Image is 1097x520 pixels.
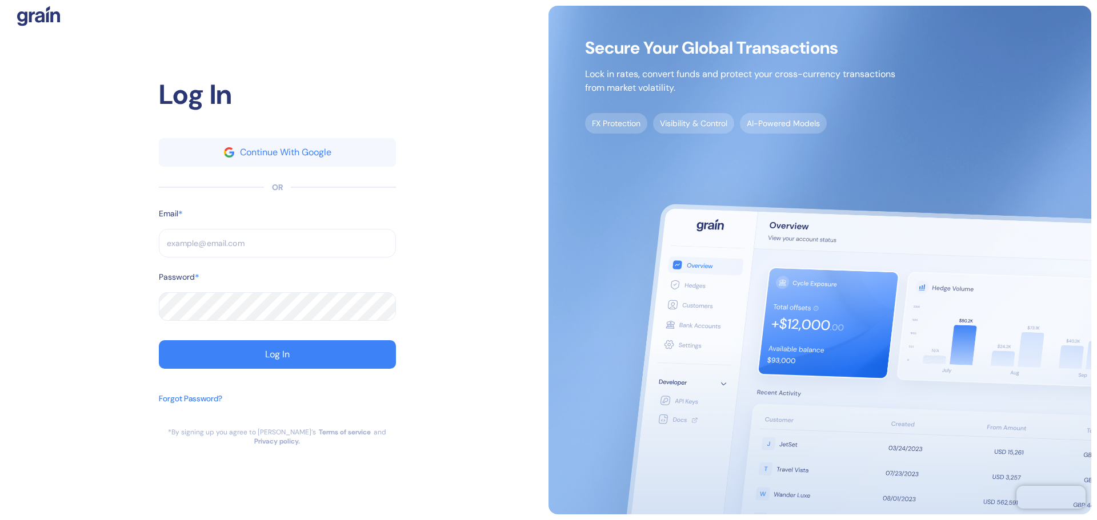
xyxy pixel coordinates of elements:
div: Log In [159,74,396,115]
p: Lock in rates, convert funds and protect your cross-currency transactions from market volatility. [585,67,895,95]
label: Email [159,208,178,220]
div: Continue With Google [240,148,331,157]
div: Forgot Password? [159,393,222,405]
div: Log In [265,350,290,359]
div: OR [272,182,283,194]
a: Terms of service [319,428,371,437]
a: Privacy policy. [254,437,300,446]
div: *By signing up you agree to [PERSON_NAME]’s [168,428,316,437]
span: FX Protection [585,113,647,134]
button: Log In [159,340,396,369]
button: Forgot Password? [159,387,222,428]
img: logo [17,6,60,26]
span: Visibility & Control [653,113,734,134]
label: Password [159,271,195,283]
button: googleContinue With Google [159,138,396,167]
div: and [374,428,386,437]
span: Secure Your Global Transactions [585,42,895,54]
img: google [224,147,234,158]
input: example@email.com [159,229,396,257]
iframe: Chatra live chat [1016,486,1086,509]
img: signup-main-image [548,6,1091,514]
span: AI-Powered Models [740,113,827,134]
